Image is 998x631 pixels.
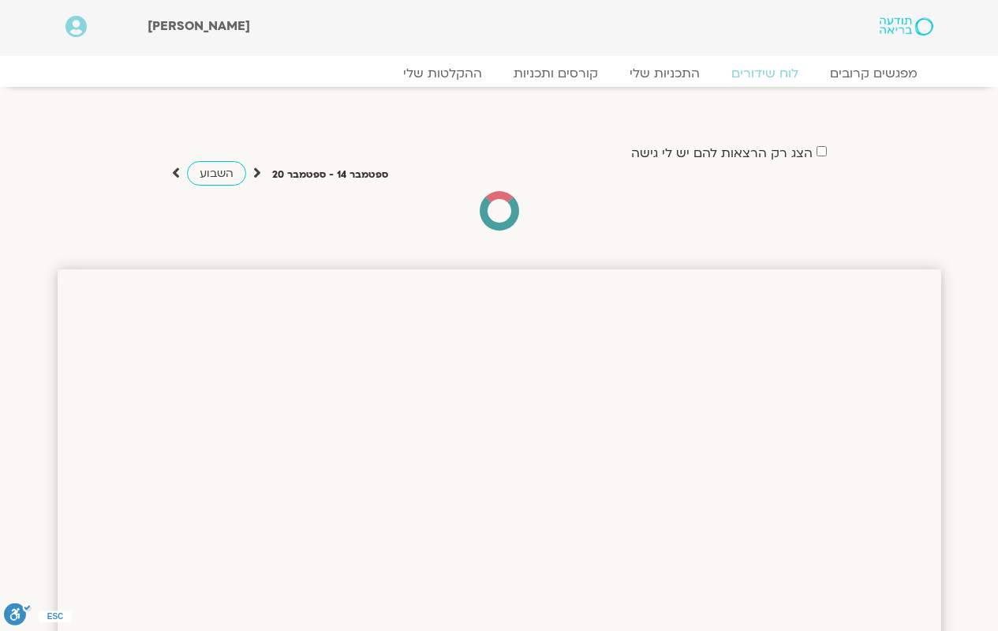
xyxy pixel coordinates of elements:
[614,66,716,81] a: התכניות שלי
[65,66,933,81] nav: Menu
[716,66,814,81] a: לוח שידורים
[187,161,246,186] a: השבוע
[498,66,614,81] a: קורסים ותכניות
[387,66,498,81] a: ההקלטות שלי
[631,146,813,160] label: הצג רק הרצאות להם יש לי גישה
[200,166,234,181] span: השבוע
[814,66,933,81] a: מפגשים קרובים
[272,167,388,183] p: ספטמבר 14 - ספטמבר 20
[148,17,250,35] span: [PERSON_NAME]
